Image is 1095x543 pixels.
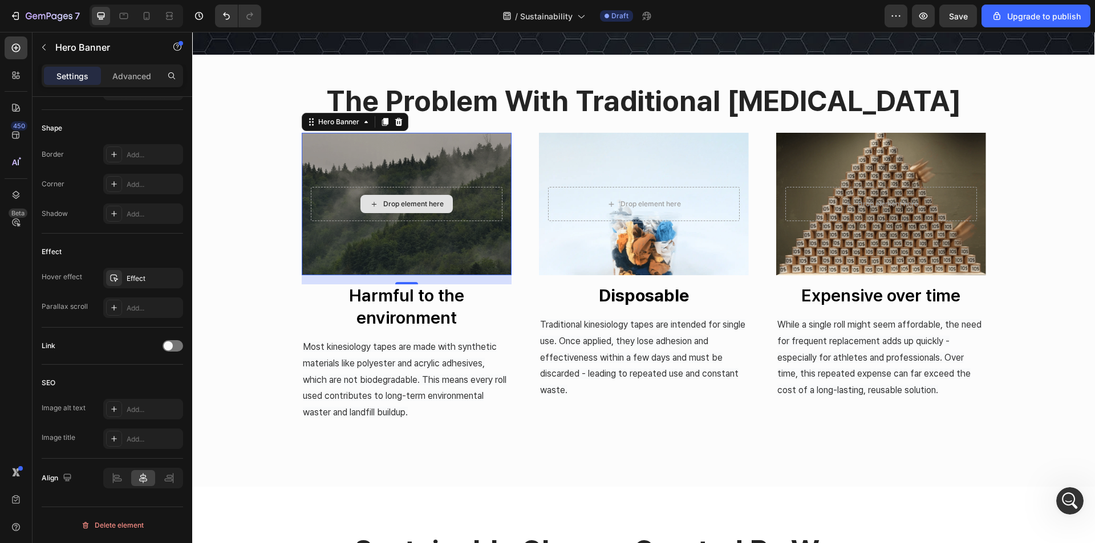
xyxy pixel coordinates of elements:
[42,123,62,133] div: Shape
[609,252,768,275] p: Expensive over time
[585,287,789,364] span: While a single roll might seem affordable, the need for frequent replacement adds up quickly - es...
[81,518,144,532] div: Delete element
[5,5,85,27] button: 7
[192,32,1095,543] iframe: Design area
[127,405,180,415] div: Add...
[42,378,55,388] div: SEO
[520,10,573,22] span: Sustainability
[407,253,497,273] strong: Disposable
[515,10,518,22] span: /
[42,301,88,312] div: Parallax scroll
[42,149,64,160] div: Border
[584,101,794,243] div: Overlay
[56,70,88,82] p: Settings
[42,403,86,413] div: Image alt text
[428,168,489,177] div: Drop element here
[42,179,64,189] div: Corner
[42,341,55,351] div: Link
[42,516,183,534] button: Delete element
[55,40,152,54] p: Hero Banner
[215,5,261,27] div: Undo/Redo
[42,471,74,486] div: Align
[949,11,968,21] span: Save
[42,247,62,257] div: Effect
[127,303,180,313] div: Add...
[939,5,977,27] button: Save
[42,272,82,282] div: Hover effect
[347,252,557,275] button: <p><strong>Disposable</strong></p>
[347,101,557,243] div: Background Image
[11,121,27,130] div: 450
[666,168,726,177] div: Drop element here
[42,209,68,219] div: Shadow
[982,5,1090,27] button: Upgrade to publish
[127,209,180,219] div: Add...
[127,150,180,160] div: Add...
[584,252,794,275] button: <p>Expensive over time</p>
[75,9,80,23] p: 7
[347,101,557,243] div: Overlay
[112,70,151,82] p: Advanced
[109,500,794,537] h2: sustainable change created by wavewear
[127,434,180,444] div: Add...
[127,273,180,284] div: Effect
[1056,487,1084,515] iframe: Intercom live chat
[348,287,553,364] span: Traditional kinesiology tapes are intended for single use. Once applied, they lose adhesion and e...
[127,179,180,190] div: Add...
[584,101,794,243] div: Background Image
[42,432,75,443] div: Image title
[9,209,27,218] div: Beta
[611,11,628,21] span: Draft
[991,10,1081,22] div: Upgrade to publish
